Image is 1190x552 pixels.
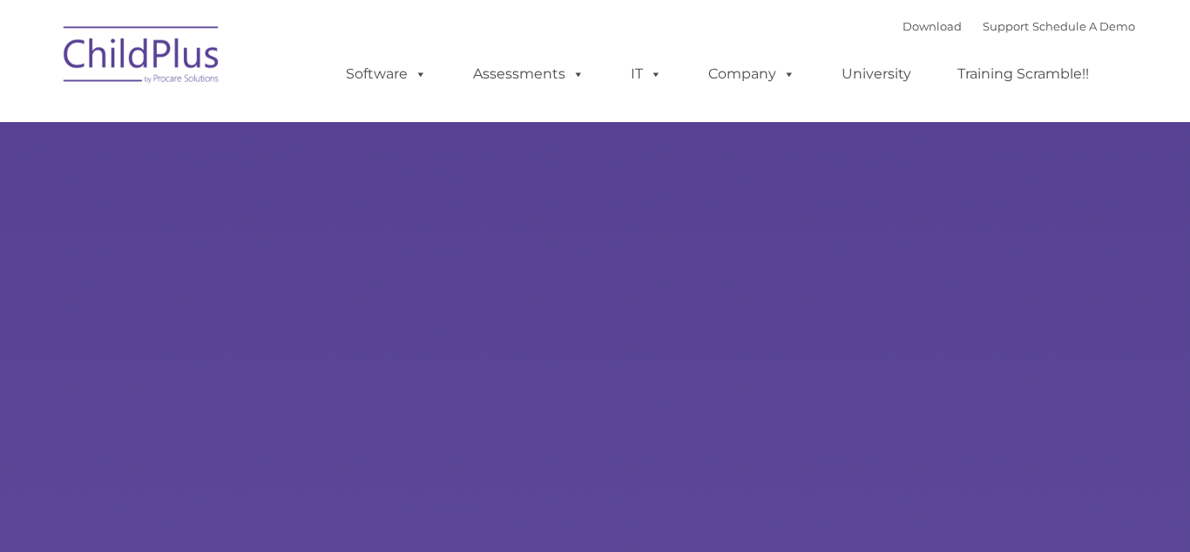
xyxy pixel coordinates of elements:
a: Download [903,19,962,33]
a: IT [613,57,680,92]
a: University [824,57,929,92]
font: | [903,19,1135,33]
a: Training Scramble!! [940,57,1106,92]
a: Company [691,57,813,92]
a: Assessments [456,57,602,92]
img: ChildPlus by Procare Solutions [55,14,229,101]
a: Schedule A Demo [1032,19,1135,33]
a: Software [328,57,444,92]
a: Support [983,19,1029,33]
